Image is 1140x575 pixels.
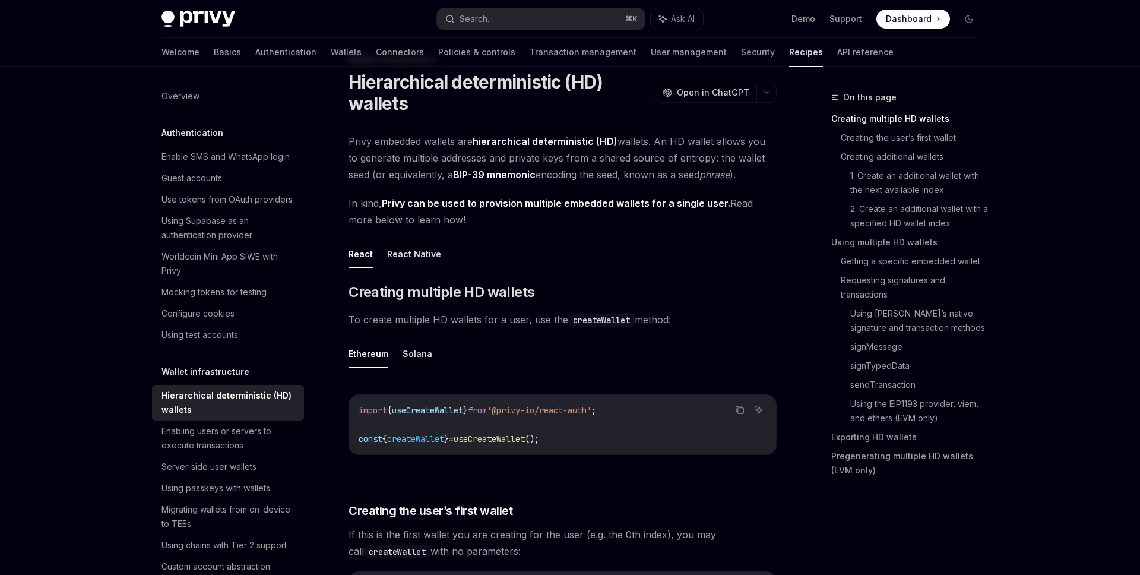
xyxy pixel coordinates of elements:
[850,200,988,233] a: 2. Create an additional wallet with a specified HD wallet index
[831,233,988,252] a: Using multiple HD wallets
[331,38,362,67] a: Wallets
[460,12,493,26] div: Search...
[152,189,304,210] a: Use tokens from OAuth providers
[161,11,235,27] img: dark logo
[387,240,441,268] button: React Native
[161,481,270,495] div: Using passkeys with wallets
[161,249,297,278] div: Worldcoin Mini App SIWE with Privy
[463,405,468,416] span: }
[392,405,463,416] span: useCreateWallet
[359,405,387,416] span: import
[655,83,756,103] button: Open in ChatGPT
[841,252,988,271] a: Getting a specific embedded wallet
[625,14,638,24] span: ⌘ K
[161,365,249,379] h5: Wallet infrastructure
[161,171,222,185] div: Guest accounts
[751,402,767,418] button: Ask AI
[376,38,424,67] a: Connectors
[349,71,650,114] h1: Hierarchical deterministic (HD) wallets
[473,135,617,147] strong: hierarchical deterministic (HD)
[152,210,304,246] a: Using Supabase as an authentication provider
[843,90,897,105] span: On this page
[152,535,304,556] a: Using chains with Tier 2 support
[161,214,297,242] div: Using Supabase as an authentication provider
[831,428,988,447] a: Exporting HD wallets
[850,356,988,375] a: signTypedData
[886,13,932,25] span: Dashboard
[161,150,290,164] div: Enable SMS and WhatsApp login
[525,434,539,444] span: ();
[850,304,988,337] a: Using [PERSON_NAME]’s native signature and transaction methods
[152,385,304,421] a: Hierarchical deterministic (HD) wallets
[741,38,775,67] a: Security
[568,314,635,327] code: createWallet
[699,169,730,181] em: phrase
[829,13,862,25] a: Support
[850,394,988,428] a: Using the EIP1193 provider, viem, and ethers (EVM only)
[671,13,695,25] span: Ask AI
[161,89,199,103] div: Overview
[152,499,304,535] a: Migrating wallets from on-device to TEEs
[152,86,304,107] a: Overview
[444,434,449,444] span: }
[468,405,487,416] span: from
[387,405,392,416] span: {
[850,375,988,394] a: sendTransaction
[152,456,304,478] a: Server-side user wallets
[732,402,748,418] button: Copy the contents from the code block
[349,133,777,183] span: Privy embedded wallets are wallets. An HD wallet allows you to generate multiple addresses and pr...
[591,405,596,416] span: ;
[876,10,950,29] a: Dashboard
[152,168,304,189] a: Guest accounts
[152,282,304,303] a: Mocking tokens for testing
[831,447,988,480] a: Pregenerating multiple HD wallets (EVM only)
[161,126,223,140] h5: Authentication
[841,271,988,304] a: Requesting signatures and transactions
[651,8,703,30] button: Ask AI
[214,38,241,67] a: Basics
[453,169,536,181] a: BIP-39 mnemonic
[161,424,297,453] div: Enabling users or servers to execute transactions
[841,147,988,166] a: Creating additional wallets
[841,128,988,147] a: Creating the user’s first wallet
[255,38,316,67] a: Authentication
[791,13,815,25] a: Demo
[349,526,777,560] span: If this is the first wallet you are creating for the user (e.g. the 0th index), you may call with...
[161,538,287,552] div: Using chains with Tier 2 support
[161,328,238,342] div: Using test accounts
[530,38,636,67] a: Transaction management
[789,38,823,67] a: Recipes
[364,545,430,558] code: createWallet
[449,434,454,444] span: =
[349,195,777,228] span: In kind, Read more below to learn how!
[403,340,432,368] button: Solana
[651,38,727,67] a: User management
[850,166,988,200] a: 1. Create an additional wallet with the next available index
[438,38,515,67] a: Policies & controls
[454,434,525,444] span: useCreateWallet
[152,303,304,324] a: Configure cookies
[349,503,512,519] span: Creating the user’s first wallet
[349,311,777,328] span: To create multiple HD wallets for a user, use the method:
[152,146,304,168] a: Enable SMS and WhatsApp login
[837,38,894,67] a: API reference
[161,460,256,474] div: Server-side user wallets
[161,285,267,299] div: Mocking tokens for testing
[152,246,304,282] a: Worldcoin Mini App SIWE with Privy
[850,337,988,356] a: signMessage
[161,503,297,531] div: Migrating wallets from on-device to TEEs
[437,8,645,30] button: Search...⌘K
[349,283,534,302] span: Creating multiple HD wallets
[387,434,444,444] span: createWallet
[152,478,304,499] a: Using passkeys with wallets
[382,434,387,444] span: {
[831,109,988,128] a: Creating multiple HD wallets
[349,340,388,368] button: Ethereum
[677,87,749,99] span: Open in ChatGPT
[161,38,199,67] a: Welcome
[161,192,293,207] div: Use tokens from OAuth providers
[382,197,730,209] strong: Privy can be used to provision multiple embedded wallets for a single user.
[959,10,978,29] button: Toggle dark mode
[161,307,235,321] div: Configure cookies
[161,388,297,417] div: Hierarchical deterministic (HD) wallets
